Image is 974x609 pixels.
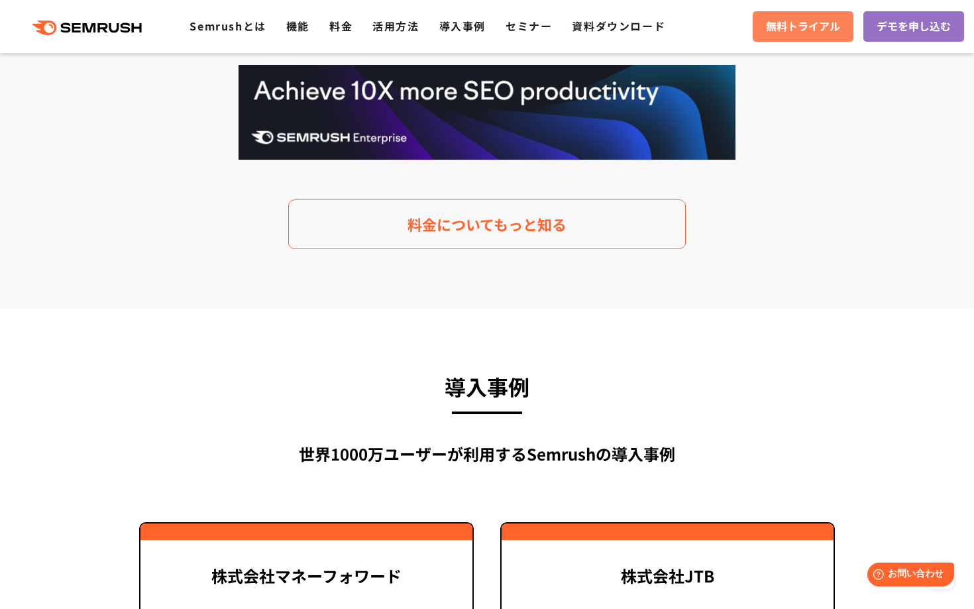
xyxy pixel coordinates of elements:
[288,199,686,249] a: 料金についてもっと知る
[329,18,352,34] a: 料金
[766,18,840,35] span: 無料トライアル
[139,442,835,466] div: 世界1000万ユーザーが利用する Semrushの導入事例
[506,18,552,34] a: セミナー
[439,18,486,34] a: 導入事例
[139,368,835,404] h3: 導入事例
[160,566,453,586] div: 株式会社マネーフォワード
[753,11,853,42] a: 無料トライアル
[521,566,814,586] div: 株式会社JTB
[372,18,419,34] a: 活用方法
[572,18,665,34] a: 資料ダウンロード
[407,213,567,236] span: 料金についてもっと知る
[286,18,309,34] a: 機能
[863,11,964,42] a: デモを申し込む
[856,557,959,594] iframe: Help widget launcher
[189,18,266,34] a: Semrushとは
[877,18,951,35] span: デモを申し込む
